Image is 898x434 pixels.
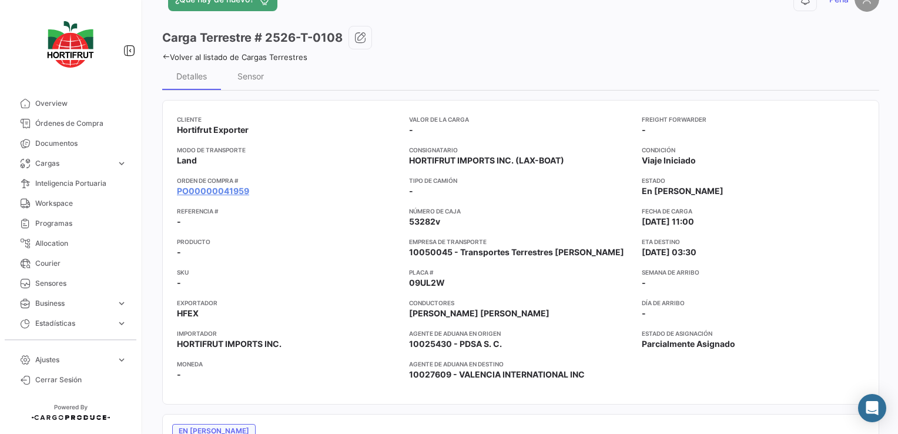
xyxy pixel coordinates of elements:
a: Courier [9,253,132,273]
span: Órdenes de Compra [35,118,127,129]
span: - [409,124,413,136]
app-card-info-title: Número de Caja [409,206,632,216]
span: Documentos [35,138,127,149]
span: Workspace [35,198,127,209]
span: HORTIFRUT IMPORTS INC. (LAX-BOAT) [409,155,564,166]
span: - [642,277,646,289]
app-card-info-title: Modo de Transporte [177,145,400,155]
app-card-info-title: ETA Destino [642,237,865,246]
h3: Carga Terrestre # 2526-T-0108 [162,29,343,46]
span: expand_more [116,355,127,365]
a: Allocation [9,233,132,253]
span: - [642,308,646,319]
span: [DATE] 03:30 [642,246,696,258]
span: Allocation [35,238,127,249]
span: Ajustes [35,355,112,365]
app-card-info-title: Placa # [409,268,632,277]
a: Volver al listado de Cargas Terrestres [162,52,307,62]
a: Workspace [9,193,132,213]
span: [PERSON_NAME] [PERSON_NAME] [409,308,549,319]
a: Programas [9,213,132,233]
span: Parcialmente Asignado [642,338,735,350]
span: Business [35,298,112,309]
app-card-info-title: Valor de la Carga [409,115,632,124]
span: 10027609 - VALENCIA INTERNATIONAL INC [409,369,585,380]
span: - [177,216,181,228]
div: Detalles [176,71,207,81]
span: 53282v [409,216,440,228]
span: - [409,185,413,197]
app-card-info-title: Orden de Compra # [177,176,400,185]
app-card-info-title: Producto [177,237,400,246]
app-card-info-title: Fecha de carga [642,206,865,216]
span: Viaje Iniciado [642,155,696,166]
a: Overview [9,94,132,113]
span: - [642,124,646,136]
span: Overview [35,98,127,109]
span: HFEX [177,308,199,319]
span: - [177,277,181,289]
span: expand_more [116,318,127,329]
app-card-info-title: Empresa de Transporte [409,237,632,246]
span: - [177,246,181,258]
app-card-info-title: Moneda [177,359,400,369]
span: Estadísticas [35,318,112,329]
span: Land [177,155,197,166]
a: PO00000041959 [177,185,249,197]
a: Inteligencia Portuaria [9,173,132,193]
app-card-info-title: Estado [642,176,865,185]
span: Sensores [35,278,127,289]
div: Sensor [237,71,264,81]
app-card-info-title: Semana de Arribo [642,268,865,277]
span: expand_more [116,158,127,169]
span: 10050045 - Transportes Terrestres [PERSON_NAME] [409,246,624,258]
span: Cerrar Sesión [35,375,127,385]
app-card-info-title: Exportador [177,298,400,308]
app-card-info-title: Freight Forwarder [642,115,865,124]
app-card-info-title: Agente de Aduana en Destino [409,359,632,369]
a: Documentos [9,133,132,153]
app-card-info-title: Tipo de Camión [409,176,632,185]
span: Cargas [35,158,112,169]
app-card-info-title: Condición [642,145,865,155]
span: Inteligencia Portuaria [35,178,127,189]
a: Sensores [9,273,132,293]
span: HORTIFRUT IMPORTS INC. [177,338,282,350]
app-card-info-title: Agente de Aduana en Origen [409,329,632,338]
div: Abrir Intercom Messenger [858,394,886,422]
span: En [PERSON_NAME] [642,185,723,197]
img: logo-hortifrut.svg [41,14,100,75]
span: - [177,369,181,380]
app-card-info-title: SKU [177,268,400,277]
app-card-info-title: Consignatario [409,145,632,155]
span: Hortifrut Exporter [177,124,249,136]
app-card-info-title: Importador [177,329,400,338]
app-card-info-title: Estado de Asignación [642,329,865,338]
app-card-info-title: Día de Arribo [642,298,865,308]
a: Órdenes de Compra [9,113,132,133]
app-card-info-title: Cliente [177,115,400,124]
span: Courier [35,258,127,269]
span: Programas [35,218,127,229]
app-card-info-title: Conductores [409,298,632,308]
span: 10025430 - PDSA S. C. [409,338,502,350]
span: [DATE] 11:00 [642,216,694,228]
span: expand_more [116,298,127,309]
app-card-info-title: Referencia # [177,206,400,216]
span: 09UL2W [409,277,445,289]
